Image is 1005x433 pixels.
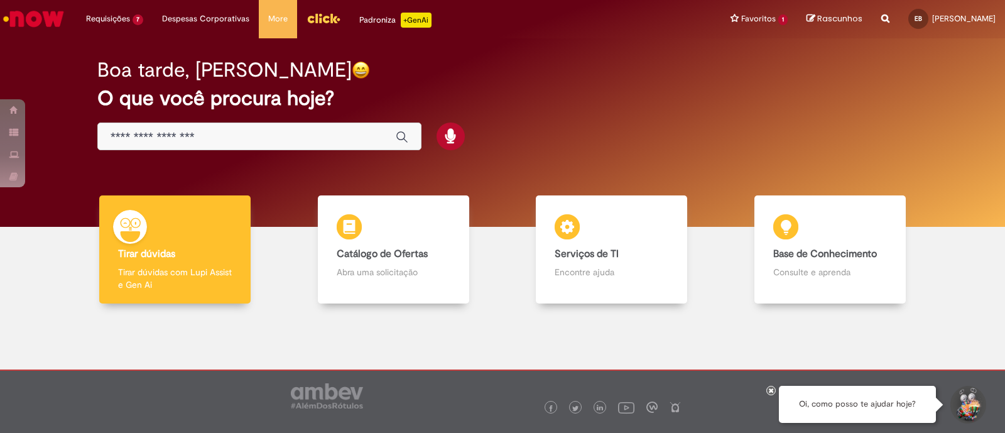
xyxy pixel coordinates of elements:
[572,405,579,412] img: logo_footer_twitter.png
[670,402,681,413] img: logo_footer_naosei.png
[162,13,249,25] span: Despesas Corporativas
[97,87,908,109] h2: O que você procura hoje?
[97,59,352,81] h2: Boa tarde, [PERSON_NAME]
[337,266,450,278] p: Abra uma solicitação
[555,266,668,278] p: Encontre ajuda
[1,6,66,31] img: ServiceNow
[741,13,776,25] span: Favoritos
[948,386,986,424] button: Iniciar Conversa de Suporte
[285,195,503,304] a: Catálogo de Ofertas Abra uma solicitação
[337,248,428,260] b: Catálogo de Ofertas
[66,195,285,304] a: Tirar dúvidas Tirar dúvidas com Lupi Assist e Gen Ai
[359,13,432,28] div: Padroniza
[932,13,996,24] span: [PERSON_NAME]
[773,248,877,260] b: Base de Conhecimento
[773,266,887,278] p: Consulte e aprenda
[721,195,940,304] a: Base de Conhecimento Consulte e aprenda
[307,9,340,28] img: click_logo_yellow_360x200.png
[133,14,143,25] span: 7
[779,386,936,423] div: Oi, como posso te ajudar hoje?
[352,61,370,79] img: happy-face.png
[817,13,862,25] span: Rascunhos
[618,399,634,415] img: logo_footer_youtube.png
[646,402,658,413] img: logo_footer_workplace.png
[807,13,862,25] a: Rascunhos
[503,195,721,304] a: Serviços de TI Encontre ajuda
[555,248,619,260] b: Serviços de TI
[118,266,232,291] p: Tirar dúvidas com Lupi Assist e Gen Ai
[268,13,288,25] span: More
[915,14,922,23] span: EB
[118,248,175,260] b: Tirar dúvidas
[597,405,603,412] img: logo_footer_linkedin.png
[291,383,363,408] img: logo_footer_ambev_rotulo_gray.png
[548,405,554,412] img: logo_footer_facebook.png
[401,13,432,28] p: +GenAi
[778,14,788,25] span: 1
[86,13,130,25] span: Requisições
